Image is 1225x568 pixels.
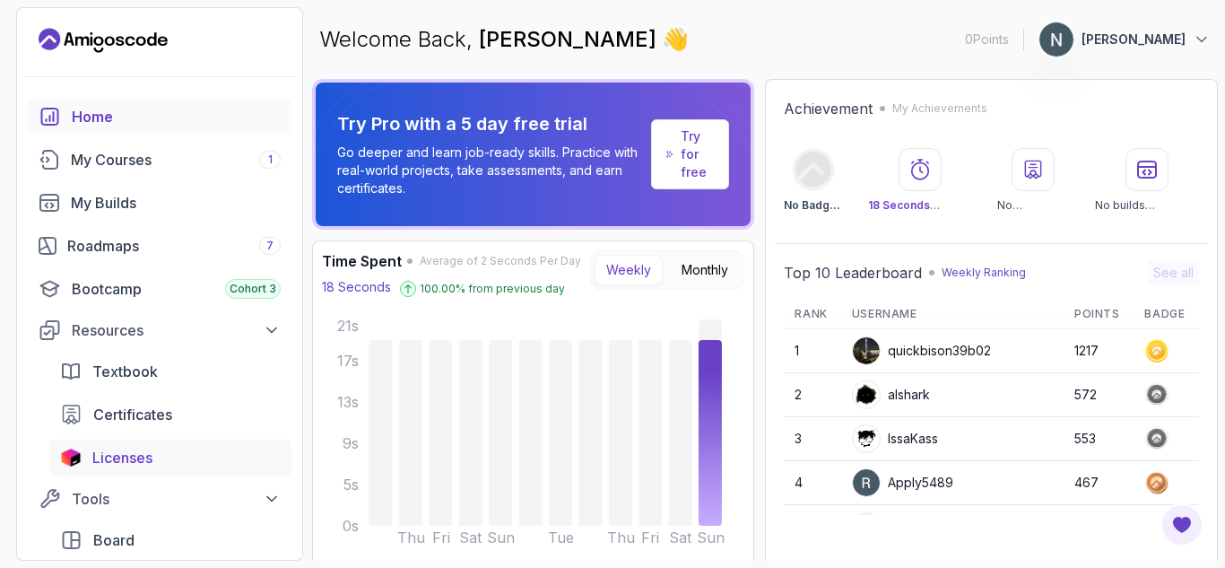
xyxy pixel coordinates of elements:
[72,488,281,510] div: Tools
[607,529,635,546] tspan: Thu
[784,98,873,119] h2: Achievement
[784,461,841,505] td: 4
[28,314,291,346] button: Resources
[651,119,729,189] a: Try for free
[343,476,359,494] tspan: 5s
[1095,198,1199,213] p: No builds completed
[942,266,1026,280] p: Weekly Ranking
[784,198,842,213] p: No Badge :(
[853,513,880,540] img: default monster avatar
[1064,373,1134,417] td: 572
[28,483,291,515] button: Tools
[1082,31,1186,48] p: [PERSON_NAME]
[266,239,274,253] span: 7
[49,440,291,476] a: licenses
[841,300,1064,329] th: Username
[420,282,565,296] p: 100.00 % from previous day
[784,373,841,417] td: 2
[1148,260,1199,285] button: See all
[1064,329,1134,373] td: 1217
[28,228,291,264] a: roadmaps
[1064,417,1134,461] td: 553
[337,317,359,335] tspan: 21s
[230,282,276,296] span: Cohort 3
[641,529,659,546] tspan: Fri
[420,254,581,268] span: Average of 2 Seconds Per Day
[92,361,158,382] span: Textbook
[852,468,953,497] div: Apply5489
[93,529,135,551] span: Board
[397,529,425,546] tspan: Thu
[268,153,273,167] span: 1
[71,192,281,214] div: My Builds
[337,144,644,197] p: Go deeper and learn job-ready skills. Practice with real-world projects, take assessments, and ea...
[868,198,940,212] span: 18 Seconds
[322,250,402,272] h3: Time Spent
[1039,22,1073,57] img: user profile image
[432,529,450,546] tspan: Fri
[853,469,880,496] img: user profile image
[72,319,281,341] div: Resources
[1064,505,1134,549] td: 379
[784,300,841,329] th: Rank
[28,142,291,178] a: courses
[595,255,663,285] button: Weekly
[697,529,725,546] tspan: Sun
[892,101,987,116] p: My Achievements
[71,149,281,170] div: My Courses
[322,278,391,296] p: 18 Seconds
[784,329,841,373] td: 1
[337,352,359,370] tspan: 17s
[67,235,281,257] div: Roadmaps
[487,529,515,546] tspan: Sun
[853,337,880,364] img: user profile image
[681,127,714,181] a: Try for free
[343,517,359,535] tspan: 0s
[343,434,359,452] tspan: 9s
[28,271,291,307] a: bootcamp
[60,449,82,467] img: jetbrains icon
[1038,22,1211,57] button: user profile image[PERSON_NAME]
[784,505,841,549] td: 5
[852,512,960,541] div: mkobycoats
[49,354,291,389] a: textbook
[670,255,740,285] button: Monthly
[39,26,168,55] a: Landing page
[479,26,662,52] span: [PERSON_NAME]
[319,25,689,54] p: Welcome Back,
[49,522,291,558] a: board
[784,417,841,461] td: 3
[1064,300,1134,329] th: Points
[93,404,172,425] span: Certificates
[337,111,644,136] p: Try Pro with a 5 day free trial
[868,198,972,213] p: Watched
[853,425,880,452] img: user profile image
[1064,461,1134,505] td: 467
[92,447,152,468] span: Licenses
[49,397,291,433] a: certificates
[28,99,291,135] a: home
[72,106,281,127] div: Home
[337,393,359,411] tspan: 13s
[784,262,922,284] h2: Top 10 Leaderboard
[852,336,991,365] div: quickbison39b02
[997,198,1070,213] p: No certificates
[965,31,1009,48] p: 0 Points
[548,529,574,546] tspan: Tue
[28,185,291,221] a: builds
[852,424,938,453] div: IssaKass
[658,21,696,59] span: 👋
[72,278,281,300] div: Bootcamp
[459,529,482,546] tspan: Sat
[852,380,930,409] div: alshark
[1160,503,1203,546] button: Open Feedback Button
[1134,300,1199,329] th: Badge
[669,529,692,546] tspan: Sat
[853,381,880,408] img: user profile image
